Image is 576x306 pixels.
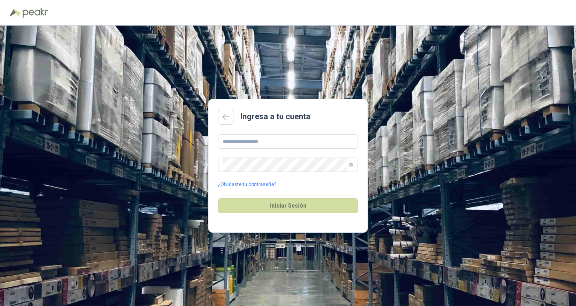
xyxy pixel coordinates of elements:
[240,110,310,123] h2: Ingresa a tu cuenta
[10,9,21,17] img: Logo
[22,8,48,18] img: Peakr
[218,181,276,188] a: ¿Olvidaste tu contraseña?
[218,198,358,213] button: Iniciar Sesión
[348,162,353,167] span: eye-invisible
